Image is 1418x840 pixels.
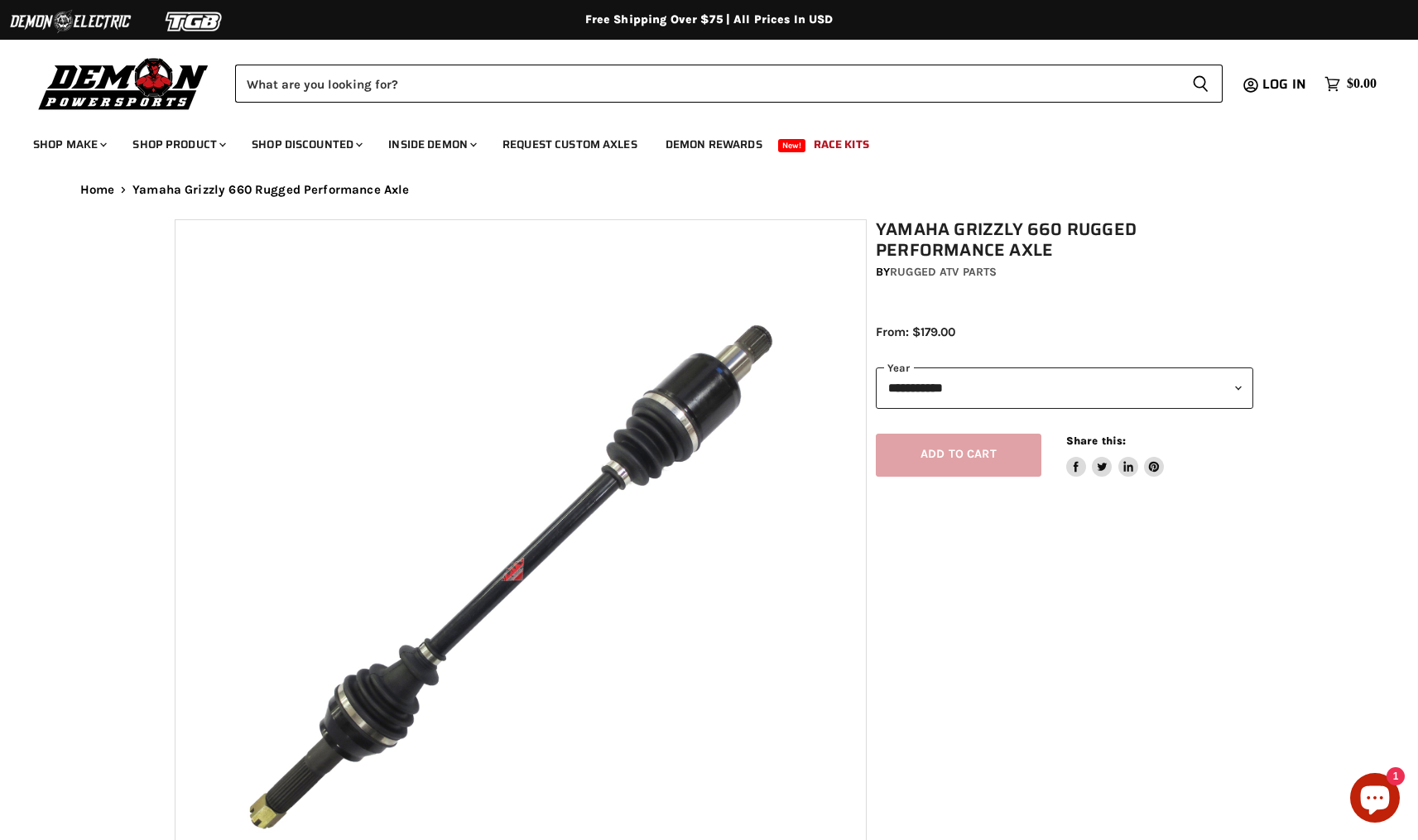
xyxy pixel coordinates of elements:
ul: Main menu [21,121,1372,161]
nav: Breadcrumbs [47,183,1372,197]
form: Product [235,65,1223,103]
select: year [876,367,1253,408]
img: Demon Electric Logo 2 [8,6,132,37]
inbox-online-store-chat: Shopify online store chat [1345,773,1405,827]
a: Inside Demon [376,127,487,161]
span: Log in [1262,74,1306,94]
a: Shop Discounted [239,127,373,161]
div: Free Shipping Over $75 | All Prices In USD [47,12,1372,27]
span: Share this: [1066,434,1126,447]
a: Rugged ATV Parts [890,265,997,279]
aside: Share this: [1066,434,1165,478]
span: From: $179.00 [876,324,955,339]
a: Log in [1255,77,1316,92]
a: Shop Make [21,127,117,161]
a: Race Kits [801,127,882,161]
img: TGB Logo 2 [132,6,257,37]
span: Yamaha Grizzly 660 Rugged Performance Axle [132,183,409,197]
span: $0.00 [1347,76,1377,92]
a: $0.00 [1316,72,1385,96]
a: Demon Rewards [653,127,775,161]
span: New! [778,139,806,152]
a: Shop Product [120,127,236,161]
input: Search [235,65,1179,103]
a: Request Custom Axles [490,127,650,161]
a: Home [80,183,115,197]
button: Search [1179,65,1223,103]
img: Demon Powersports [33,54,214,113]
div: by [876,263,1253,281]
h1: Yamaha Grizzly 660 Rugged Performance Axle [876,219,1253,261]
